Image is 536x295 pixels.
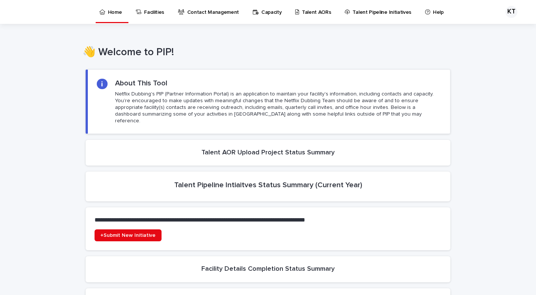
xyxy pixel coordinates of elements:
[174,181,362,189] h2: Talent Pipeline Intiaitves Status Summary (Current Year)
[100,233,156,238] span: +Submit New Initiative
[505,6,517,18] div: KT
[201,265,335,273] h2: Facility Details Completion Status Summary
[115,79,167,88] h2: About This Tool
[83,46,447,59] h1: 👋 Welcome to PIP!
[201,149,335,157] h2: Talent AOR Upload Project Status Summary
[95,229,162,241] a: +Submit New Initiative
[115,91,441,125] p: Netflix Dubbing's PIP (Partner Information Portal) is an application to maintain your facility's ...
